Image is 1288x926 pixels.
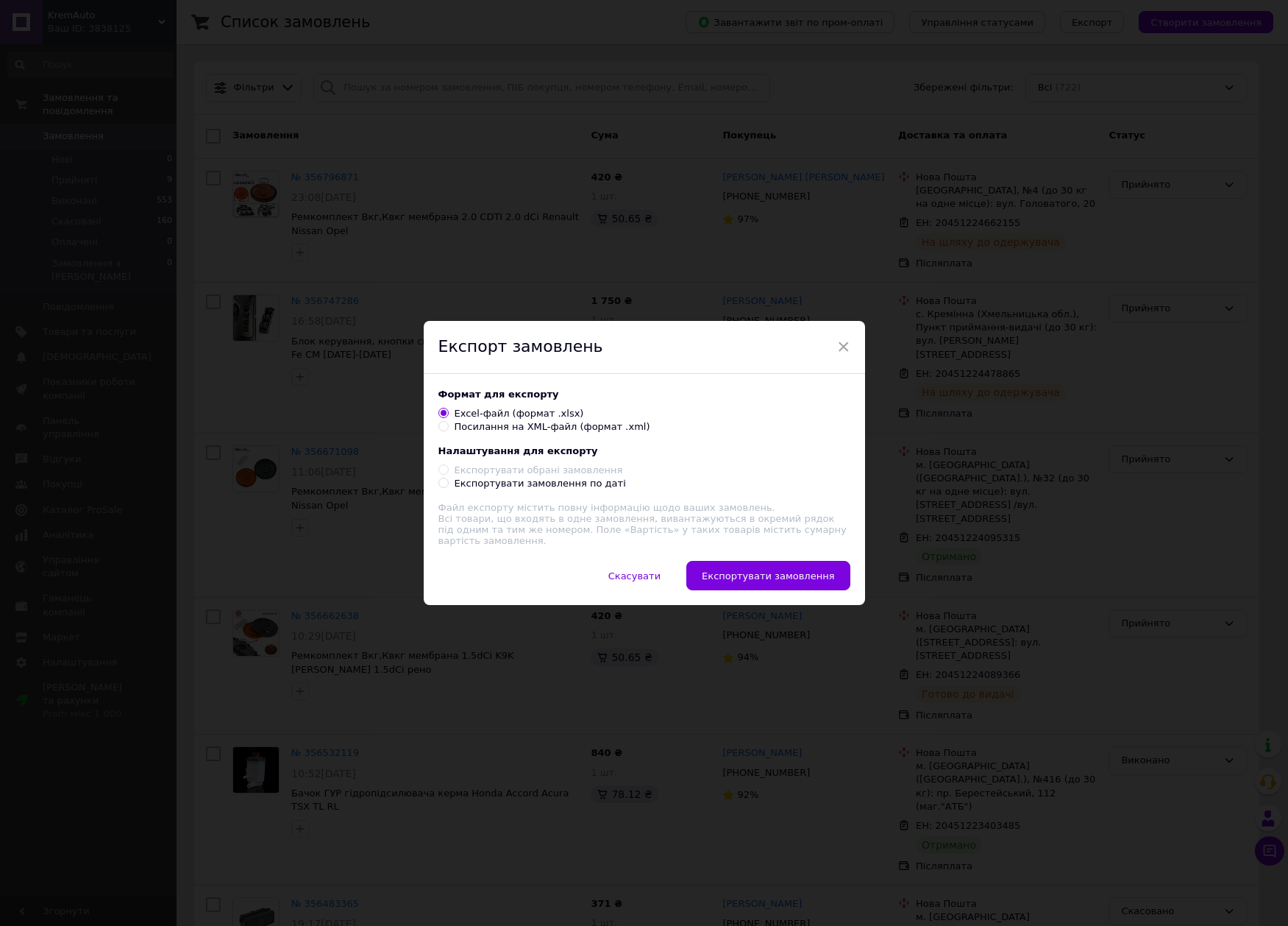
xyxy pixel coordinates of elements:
div: Налаштування для експорту [438,445,850,456]
div: Посилання на XML-файл (формат .xml) [455,420,650,434]
span: Експортувати замовлення [702,570,834,582]
button: Скасувати [593,561,676,590]
div: Формат для експорту [438,389,850,400]
span: × [837,334,850,359]
div: Експортувати замовлення по даті [455,477,626,490]
div: Всі товари, що входять в одне замовлення, вивантажуються в окремий рядок під одним та тим же номе... [438,502,850,546]
div: Excel-файл (формат .xlsx) [455,407,584,420]
span: Скасувати [608,570,661,582]
div: Експортувати обрані замовлення [455,464,623,477]
div: Файл експорту містить повну інформацію щодо ваших замовлень. [438,502,850,513]
button: Експортувати замовлення [686,561,850,590]
div: Експорт замовлень [424,321,865,374]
